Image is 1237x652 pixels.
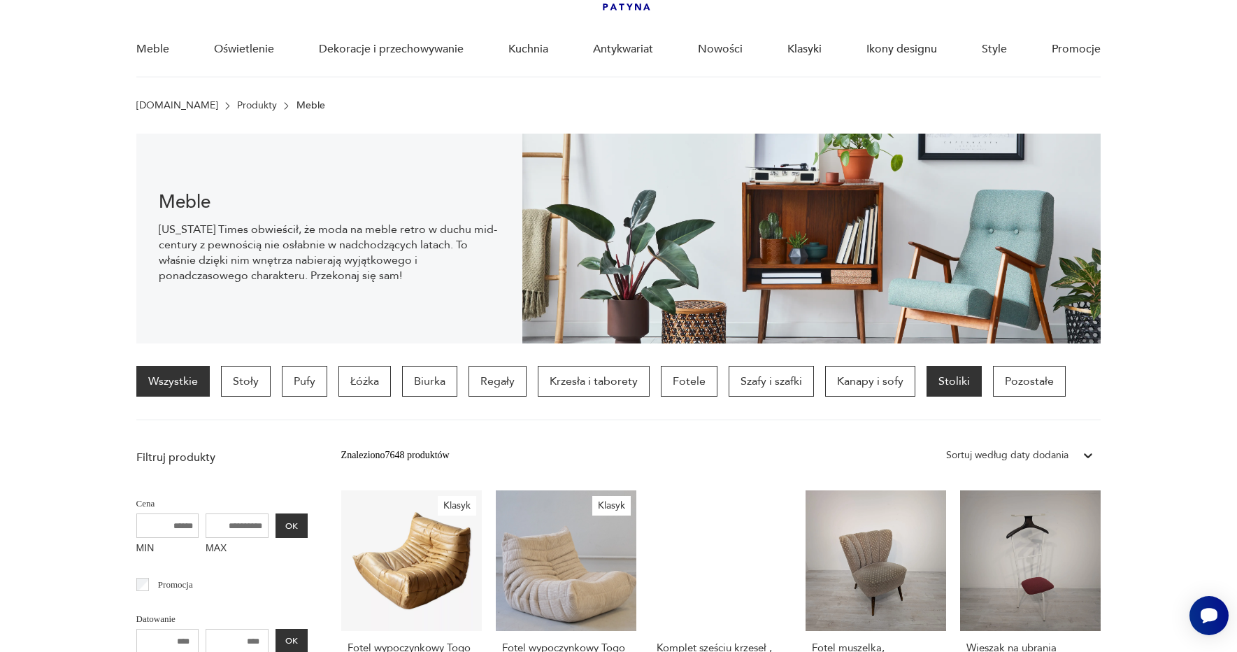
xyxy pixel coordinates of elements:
a: Stoliki [927,366,982,397]
p: Cena [136,496,308,511]
button: OK [276,513,308,538]
div: Znaleziono 7648 produktów [341,448,450,463]
img: Meble [522,134,1101,343]
a: Pozostałe [993,366,1066,397]
p: Filtruj produkty [136,450,308,465]
a: Promocje [1052,22,1101,76]
a: Kuchnia [508,22,548,76]
p: Datowanie [136,611,308,627]
a: Szafy i szafki [729,366,814,397]
p: [US_STATE] Times obwieścił, że moda na meble retro w duchu mid-century z pewnością nie osłabnie w... [159,222,500,283]
a: Antykwariat [593,22,653,76]
a: Regały [469,366,527,397]
a: Oświetlenie [214,22,274,76]
iframe: Smartsupp widget button [1189,596,1229,635]
h1: Meble [159,194,500,211]
label: MAX [206,538,269,560]
p: Meble [296,100,325,111]
a: Krzesła i taborety [538,366,650,397]
a: [DOMAIN_NAME] [136,100,218,111]
label: MIN [136,538,199,560]
a: Dekoracje i przechowywanie [319,22,464,76]
a: Klasyki [787,22,822,76]
a: Łóżka [338,366,391,397]
a: Kanapy i sofy [825,366,915,397]
a: Produkty [237,100,277,111]
a: Fotele [661,366,717,397]
p: Promocja [158,577,193,593]
a: Biurka [402,366,457,397]
a: Pufy [282,366,327,397]
a: Wszystkie [136,366,210,397]
div: Sortuj według daty dodania [946,448,1068,463]
a: Stoły [221,366,271,397]
a: Nowości [698,22,743,76]
a: Ikony designu [866,22,937,76]
a: Style [982,22,1007,76]
a: Meble [136,22,169,76]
